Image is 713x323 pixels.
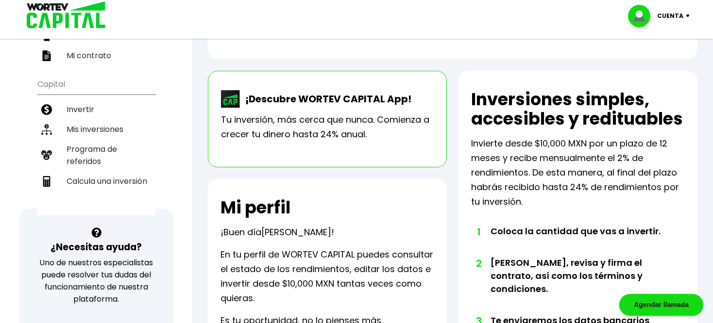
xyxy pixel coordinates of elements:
p: ¡Buen día ! [221,225,334,240]
li: [PERSON_NAME], revisa y firma el contrato, así como los términos y condiciones. [491,256,663,314]
p: En tu perfil de WORTEV CAPITAL puedes consultar el estado de los rendimientos, editar los datos e... [221,247,434,306]
div: Agendar llamada [619,294,703,316]
img: inversiones-icon.6695dc30.svg [41,124,52,135]
img: contrato-icon.f2db500c.svg [41,50,52,61]
p: Invierte desde $10,000 MXN por un plazo de 12 meses y recibe mensualmente el 2% de rendimientos. ... [471,136,685,209]
span: [PERSON_NAME] [261,226,331,238]
p: Uno de nuestros especialistas puede resolver tus dudas del funcionamiento de nuestra plataforma. [32,257,161,305]
img: profile-image [628,5,657,27]
li: Coloca la cantidad que vas a invertir. [491,225,663,256]
img: invertir-icon.b3b967d7.svg [41,104,52,115]
h2: Mi perfil [221,198,290,217]
p: Cuenta [657,9,683,23]
span: 1 [476,225,481,239]
p: Tu inversión, más cerca que nunca. Comienza a crecer tu dinero hasta 24% anual. [221,113,434,142]
img: icon-down [683,15,696,17]
a: Invertir [37,99,155,119]
h3: ¿Necesitas ayuda? [51,240,142,254]
span: 2 [476,256,481,271]
a: Mis inversiones [37,119,155,139]
a: Programa de referidos [37,139,155,171]
img: recomiendanos-icon.9b8e9327.svg [41,150,52,161]
h2: Inversiones simples, accesibles y redituables [471,90,685,129]
a: Calcula una inversión [37,171,155,191]
img: wortev-capital-app-icon [221,90,240,108]
ul: Capital [37,73,155,215]
a: Mi contrato [37,46,155,65]
p: ¡Descubre WORTEV CAPITAL App! [240,92,411,106]
img: calculadora-icon.17d418c4.svg [41,176,52,187]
